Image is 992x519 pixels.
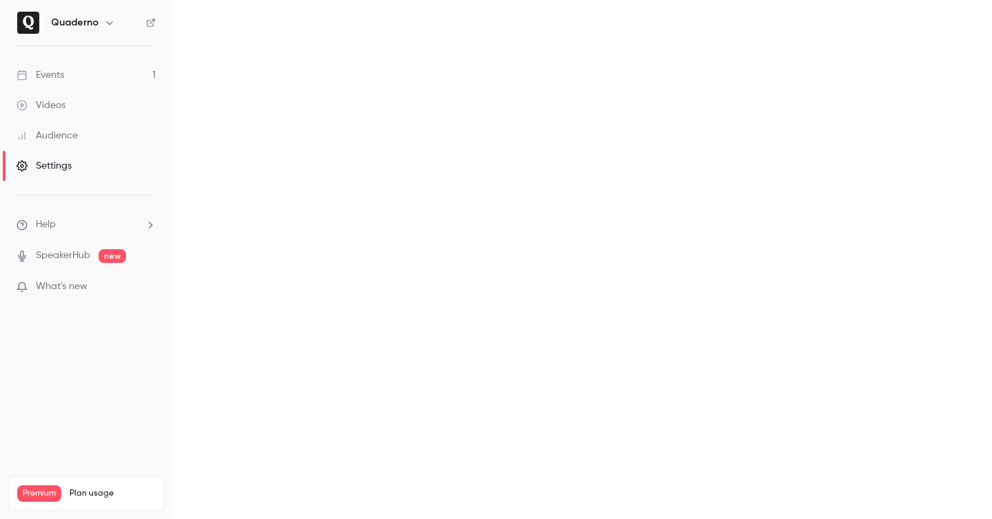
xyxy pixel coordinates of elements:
[17,485,61,502] span: Premium
[17,12,39,34] img: Quaderno
[36,279,87,294] span: What's new
[17,129,78,142] div: Audience
[17,218,156,232] li: help-dropdown-opener
[99,249,126,263] span: new
[70,488,155,499] span: Plan usage
[17,68,64,82] div: Events
[51,16,99,30] h6: Quaderno
[17,159,72,173] div: Settings
[17,98,65,112] div: Videos
[139,281,156,293] iframe: Noticeable Trigger
[36,218,56,232] span: Help
[36,248,90,263] a: SpeakerHub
